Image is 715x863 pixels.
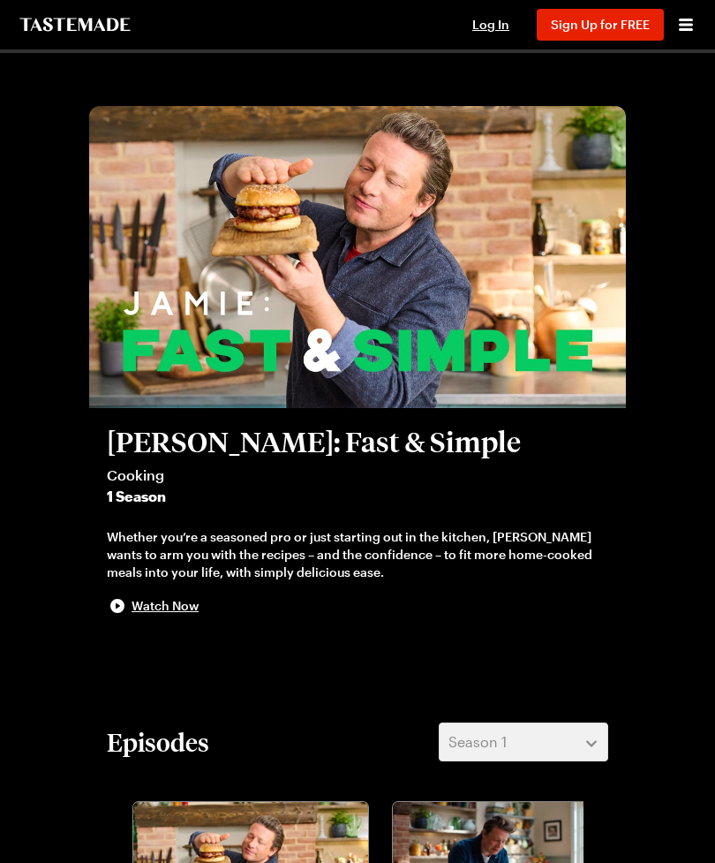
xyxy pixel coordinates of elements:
[107,486,608,507] span: 1 Season
[89,106,626,408] img: Jamie Oliver: Fast & Simple
[674,13,697,36] button: Open menu
[537,9,664,41] button: Sign Up for FREE
[18,18,132,32] a: To Tastemade Home Page
[551,17,650,32] span: Sign Up for FREE
[107,465,608,486] span: Cooking
[132,597,199,615] span: Watch Now
[439,723,608,761] button: Season 1
[472,17,509,32] span: Log In
[107,426,608,617] button: [PERSON_NAME]: Fast & SimpleCooking1 SeasonWhether you’re a seasoned pro or just starting out in ...
[448,731,507,753] span: Season 1
[455,16,526,34] button: Log In
[107,528,608,581] div: Whether you’re a seasoned pro or just starting out in the kitchen, [PERSON_NAME] wants to arm you...
[107,726,209,758] h2: Episodes
[107,426,608,458] h2: [PERSON_NAME]: Fast & Simple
